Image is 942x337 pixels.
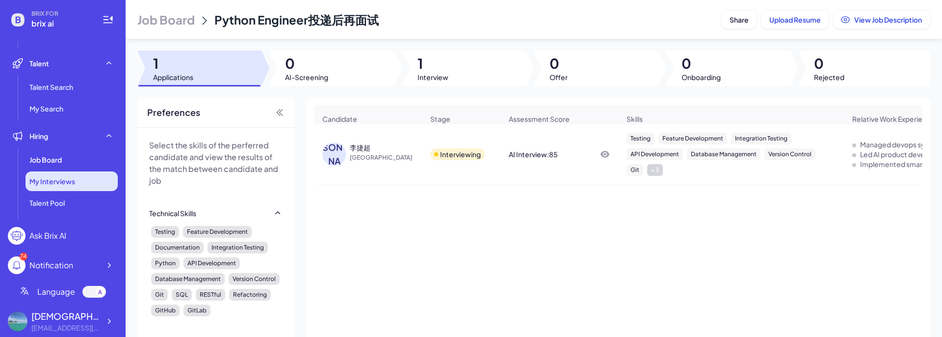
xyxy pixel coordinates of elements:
div: Version Control [764,148,815,160]
button: Upload Resume [761,10,829,29]
span: Assessment Score [509,114,570,124]
span: 1 [418,55,448,72]
span: Skills [627,114,643,124]
span: Talent [29,58,49,68]
div: Testing [627,133,654,144]
div: Python [151,257,180,269]
span: View Job Description [854,15,922,24]
span: Python Engineer投递后再面试 [214,12,379,27]
div: GitLab [183,305,210,316]
span: Job Board [137,12,195,28]
div: Database Management [687,148,760,160]
span: My Interviews [29,176,75,186]
span: Upload Resume [769,15,821,24]
div: Git [151,289,168,301]
div: Git [627,164,643,176]
span: [GEOGRAPHIC_DATA] [350,153,423,163]
span: BRIX FOR [31,10,90,18]
div: Notification [29,259,73,271]
div: Database Management [151,273,225,285]
div: Ask Brix AI [29,230,66,242]
span: Talent Search [29,82,73,92]
div: + 3 [647,164,663,176]
div: RESTful [196,289,225,301]
div: API Development [627,148,683,160]
span: Job Board [29,155,62,165]
span: Preferences [147,106,200,119]
span: AI-Screening [285,72,328,82]
span: My Search [29,104,63,113]
span: 0 [814,55,844,72]
span: Candidate [322,114,357,124]
div: Refactoring [229,289,271,301]
div: Integration Testing [208,242,268,253]
div: Feature Development [183,226,252,238]
span: Interview [418,72,448,82]
div: Feature Development [658,133,727,144]
div: 74 [20,253,27,260]
div: GitHub [151,305,180,316]
span: Hiring [29,131,48,141]
span: Language [37,286,75,298]
div: Interviewing [440,149,481,159]
div: Documentation [151,242,204,253]
div: Testing [151,226,179,238]
div: Integration Testing [731,133,791,144]
div: API Development [183,257,240,269]
p: Select the skills of the perferred candidate and view the results of the match between candidate ... [149,140,283,187]
span: Applications [153,72,193,82]
span: Stage [430,114,450,124]
span: Rejected [814,72,844,82]
div: SQL [172,289,192,301]
div: AI Interview : 85 [509,149,558,159]
span: Talent Pool [29,198,65,208]
span: brix ai [31,18,90,29]
img: 603306eb96b24af9be607d0c73ae8e85.jpg [8,311,27,331]
span: Offer [549,72,568,82]
div: 李捷超 [350,142,370,152]
div: Version Control [229,273,280,285]
div: 2725121109@qq.com [31,323,100,333]
span: 0 [681,55,721,72]
div: [PERSON_NAME] [322,142,346,166]
div: laizhineng789 laiz [31,309,100,323]
span: 0 [285,55,328,72]
span: 0 [549,55,568,72]
span: Share [730,15,749,24]
span: Relative Work Experience [852,114,935,124]
button: View Job Description [833,10,930,29]
button: Share [721,10,757,29]
div: Technical Skills [149,208,196,218]
span: 1 [153,55,193,72]
span: Onboarding [681,72,721,82]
